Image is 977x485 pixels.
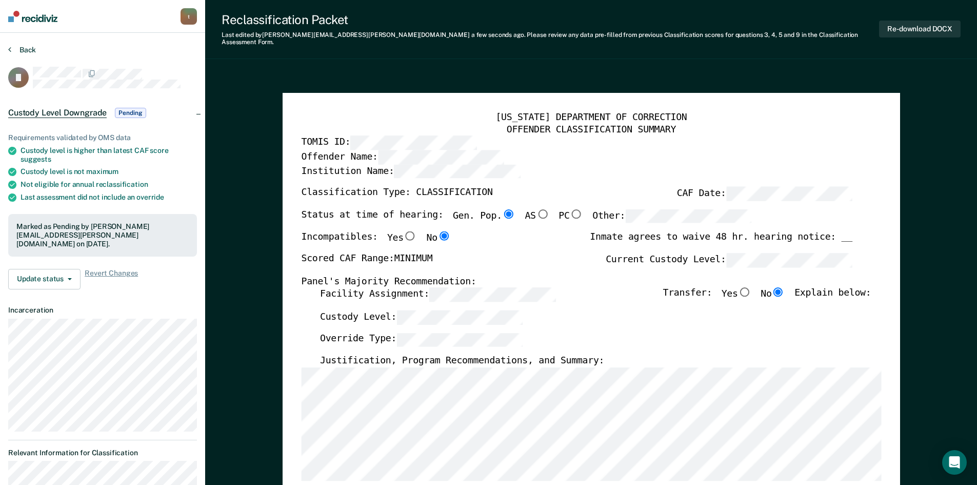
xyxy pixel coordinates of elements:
button: Update status [8,269,81,289]
span: Revert Changes [85,269,138,289]
div: Panel's Majority Recommendation: [301,276,852,288]
label: No [761,287,785,302]
label: Institution Name: [301,164,520,179]
label: TOMIS ID: [301,135,476,150]
div: Not eligible for annual [21,180,197,189]
input: Override Type: [396,333,523,347]
input: Facility Assignment: [429,287,555,302]
div: Incompatibles: [301,231,451,253]
dt: Incarceration [8,306,197,315]
span: a few seconds ago [471,31,524,38]
input: CAF Date: [726,186,852,201]
span: suggests [21,155,51,163]
div: Custody level is higher than latest CAF score [21,146,197,164]
label: PC [559,209,583,223]
div: Last assessment did not include an [21,193,197,202]
div: Marked as Pending by [PERSON_NAME][EMAIL_ADDRESS][PERSON_NAME][DOMAIN_NAME] on [DATE]. [16,222,189,248]
div: Transfer: Explain below: [663,287,871,310]
div: Inmate agrees to waive 48 hr. hearing notice: __ [590,231,852,253]
label: Override Type: [320,333,523,347]
label: Other: [592,209,751,223]
label: Scored CAF Range: MINIMUM [301,253,432,267]
div: Status at time of hearing: [301,209,751,231]
span: maximum [86,167,118,176]
div: Requirements validated by OMS data [8,133,197,142]
label: AS [525,209,549,223]
label: Yes [721,287,751,302]
div: [US_STATE] DEPARTMENT OF CORRECTION [301,111,881,124]
label: Justification, Program Recommendations, and Summary: [320,355,604,367]
input: TOMIS ID: [350,135,476,150]
input: AS [535,209,549,218]
label: Facility Assignment: [320,287,555,302]
label: Offender Name: [301,150,504,164]
div: Open Intercom Messenger [942,450,967,475]
button: t [181,8,197,25]
input: PC [569,209,583,218]
label: Custody Level: [320,310,523,324]
img: Recidiviz [8,11,57,22]
label: Yes [387,231,416,245]
input: Yes [403,231,416,241]
span: reclassification [96,180,148,188]
input: Institution Name: [394,164,520,179]
input: No [437,231,450,241]
label: CAF Date: [676,186,852,201]
button: Back [8,45,36,54]
label: No [426,231,451,245]
span: Custody Level Downgrade [8,108,107,118]
span: Pending [115,108,146,118]
button: Re-download DOCX [879,21,961,37]
label: Current Custody Level: [606,253,852,267]
div: OFFENDER CLASSIFICATION SUMMARY [301,124,881,136]
input: Current Custody Level: [726,253,852,267]
dt: Relevant Information for Classification [8,449,197,457]
span: override [136,193,164,201]
label: Classification Type: CLASSIFICATION [301,186,492,201]
input: Gen. Pop. [502,209,515,218]
input: Offender Name: [377,150,504,164]
div: Reclassification Packet [222,12,879,27]
input: Custody Level: [396,310,523,324]
label: Gen. Pop. [452,209,515,223]
div: Last edited by [PERSON_NAME][EMAIL_ADDRESS][PERSON_NAME][DOMAIN_NAME] . Please review any data pr... [222,31,879,46]
input: Other: [625,209,751,223]
input: No [771,287,785,297]
div: Custody level is not [21,167,197,176]
input: Yes [737,287,751,297]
